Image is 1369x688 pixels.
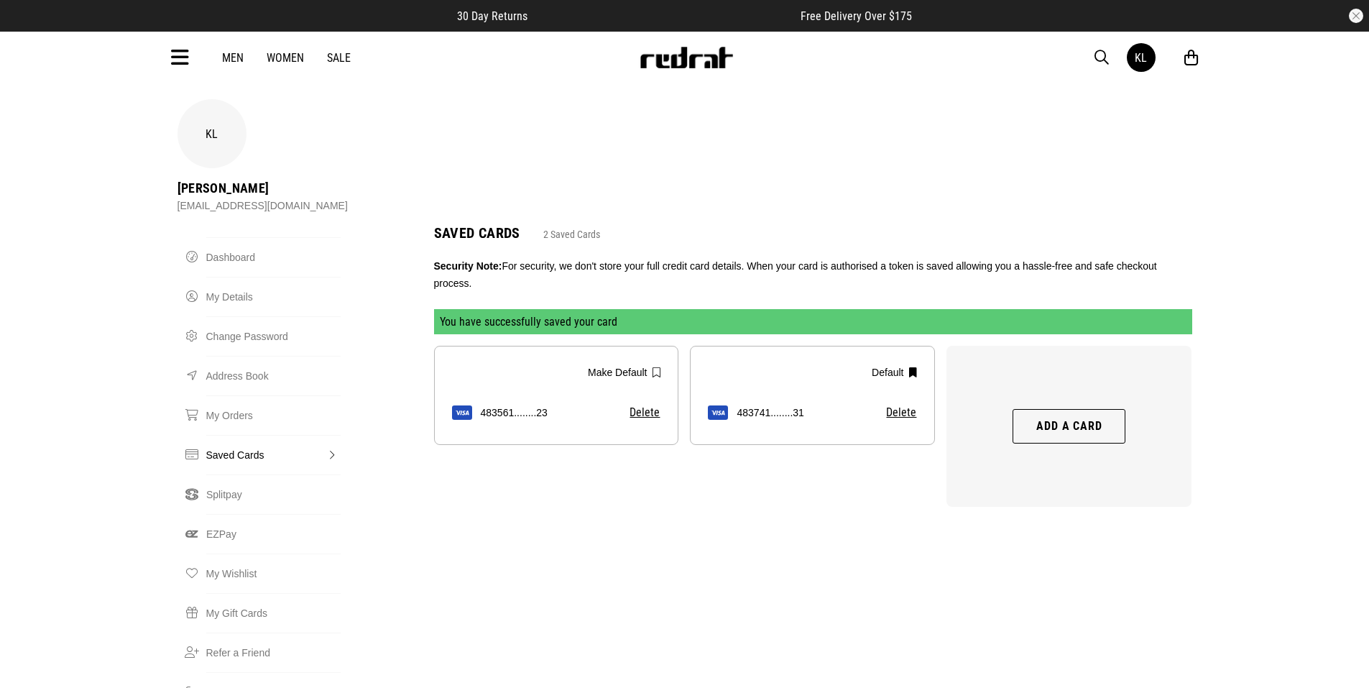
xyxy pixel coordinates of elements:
div: You have successfully saved your card [434,309,1192,334]
div: KL [178,99,246,168]
button: Set as default [579,358,666,387]
button: Delete [885,406,917,419]
iframe: Customer reviews powered by Trustpilot [556,9,772,23]
a: Men [222,51,244,65]
a: My Details [206,277,341,316]
a: Dashboard [206,237,341,277]
a: Sale [327,51,351,65]
a: Address Book [206,356,341,395]
button: Set as default [863,358,923,387]
a: EZPay [206,514,341,554]
div: [EMAIL_ADDRESS][DOMAIN_NAME] [178,197,348,214]
button: Add a card [1013,409,1125,444]
a: Saved Cards [206,435,341,474]
div: KL [1135,51,1147,65]
span: Security Note: [434,260,502,272]
p: 2 Saved Cards [543,229,600,240]
h1: Saved Cards [434,226,520,240]
span: Free Delivery Over $175 [801,9,912,23]
a: My Wishlist [206,554,341,593]
div: [PERSON_NAME] [178,180,348,197]
a: My Gift Cards [206,593,341,633]
a: My Orders [206,395,341,435]
button: Delete [629,406,660,419]
a: Women [267,51,304,65]
span: 30 Day Returns [457,9,527,23]
a: Splitpay [206,474,341,514]
a: Change Password [206,316,341,356]
div: 483561........23 [481,408,548,418]
img: Redrat logo [639,47,734,68]
div: 483741........31 [737,408,803,418]
a: Refer a Friend [206,633,341,672]
p: For security, we don't store your full credit card details. When your card is authorised a token ... [434,257,1192,292]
